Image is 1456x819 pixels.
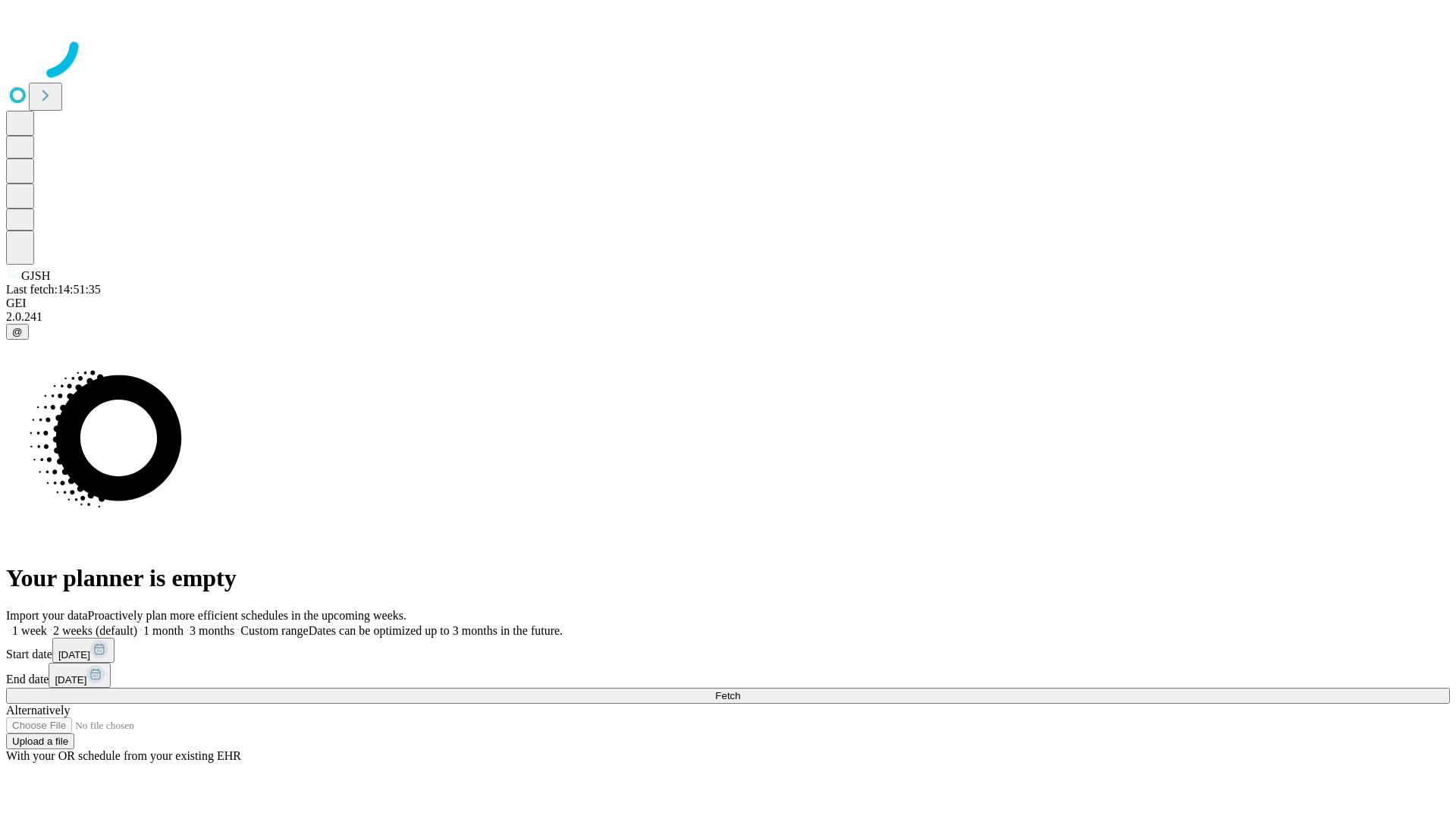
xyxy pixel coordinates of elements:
[6,749,241,762] span: With your OR schedule from your existing EHR
[6,638,1450,663] div: Start date
[53,624,137,637] span: 2 weeks (default)
[190,624,234,637] span: 3 months
[6,688,1450,704] button: Fetch
[21,269,50,282] span: GJSH
[6,297,1450,310] div: GEI
[6,283,101,296] span: Last fetch: 14:51:35
[6,564,1450,592] h1: Your planner is empty
[52,638,115,663] button: [DATE]
[88,609,406,622] span: Proactively plan more efficient schedules in the upcoming weeks.
[49,663,111,688] button: [DATE]
[6,609,88,622] span: Import your data
[143,624,184,637] span: 1 month
[6,310,1450,324] div: 2.0.241
[6,704,70,717] span: Alternatively
[58,649,90,661] span: [DATE]
[12,624,47,637] span: 1 week
[6,663,1450,688] div: End date
[12,326,23,337] span: @
[240,624,308,637] span: Custom range
[309,624,563,637] span: Dates can be optimized up to 3 months in the future.
[715,690,740,701] span: Fetch
[6,324,29,340] button: @
[6,733,74,749] button: Upload a file
[55,674,86,686] span: [DATE]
